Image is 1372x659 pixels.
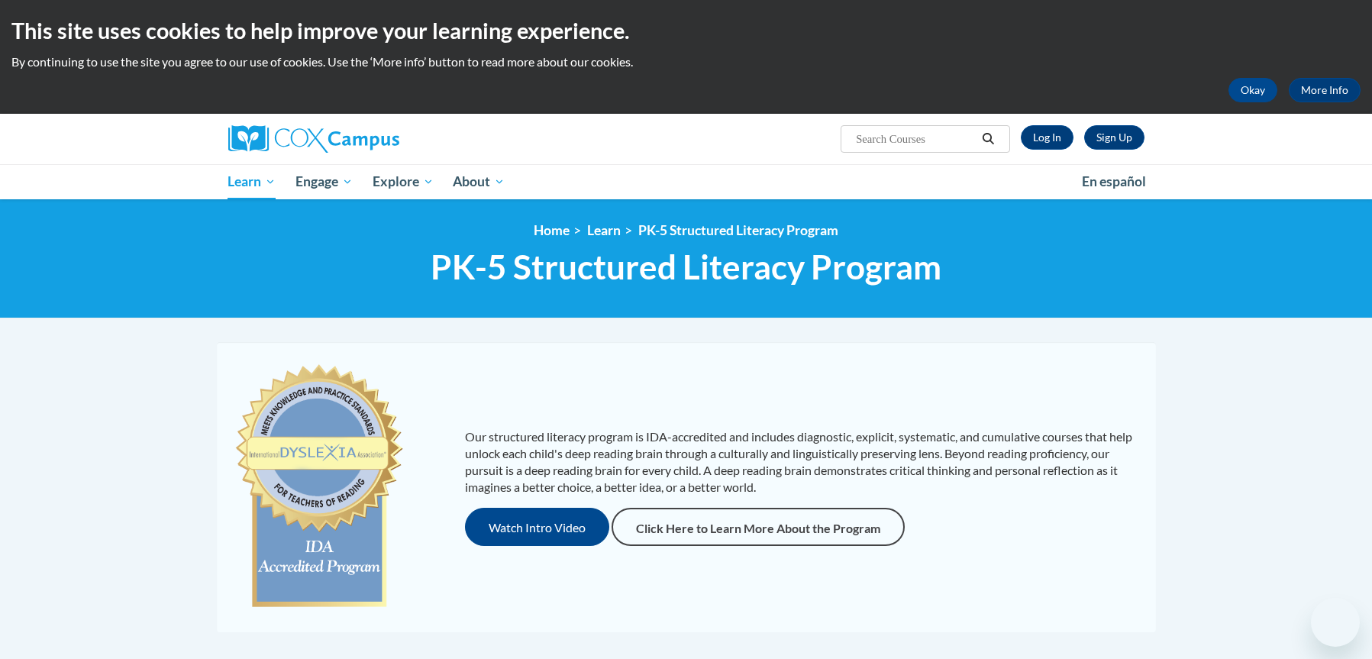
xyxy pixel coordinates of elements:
[363,164,444,199] a: Explore
[1228,78,1277,102] button: Okay
[465,428,1141,496] p: Our structured literacy program is IDA-accredited and includes diagnostic, explicit, systematic, ...
[1082,173,1146,189] span: En español
[854,130,977,148] input: Search Courses
[295,173,353,191] span: Engage
[228,125,518,153] a: Cox Campus
[228,173,276,191] span: Learn
[443,164,515,199] a: About
[373,173,434,191] span: Explore
[1021,125,1073,150] a: Log In
[612,508,905,546] a: Click Here to Learn More About the Program
[977,130,999,148] button: Search
[1072,166,1156,198] a: En español
[205,164,1167,199] div: Main menu
[218,164,286,199] a: Learn
[638,222,838,238] a: PK-5 Structured Literacy Program
[286,164,363,199] a: Engage
[453,173,505,191] span: About
[1084,125,1144,150] a: Register
[587,222,621,238] a: Learn
[1311,598,1360,647] iframe: Button to launch messaging window
[1289,78,1361,102] a: More Info
[11,53,1361,70] p: By continuing to use the site you agree to our use of cookies. Use the ‘More info’ button to read...
[431,247,941,287] span: PK-5 Structured Literacy Program
[11,15,1361,46] h2: This site uses cookies to help improve your learning experience.
[534,222,570,238] a: Home
[232,357,407,617] img: c477cda6-e343-453b-bfce-d6f9e9818e1c.png
[228,125,399,153] img: Cox Campus
[465,508,609,546] button: Watch Intro Video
